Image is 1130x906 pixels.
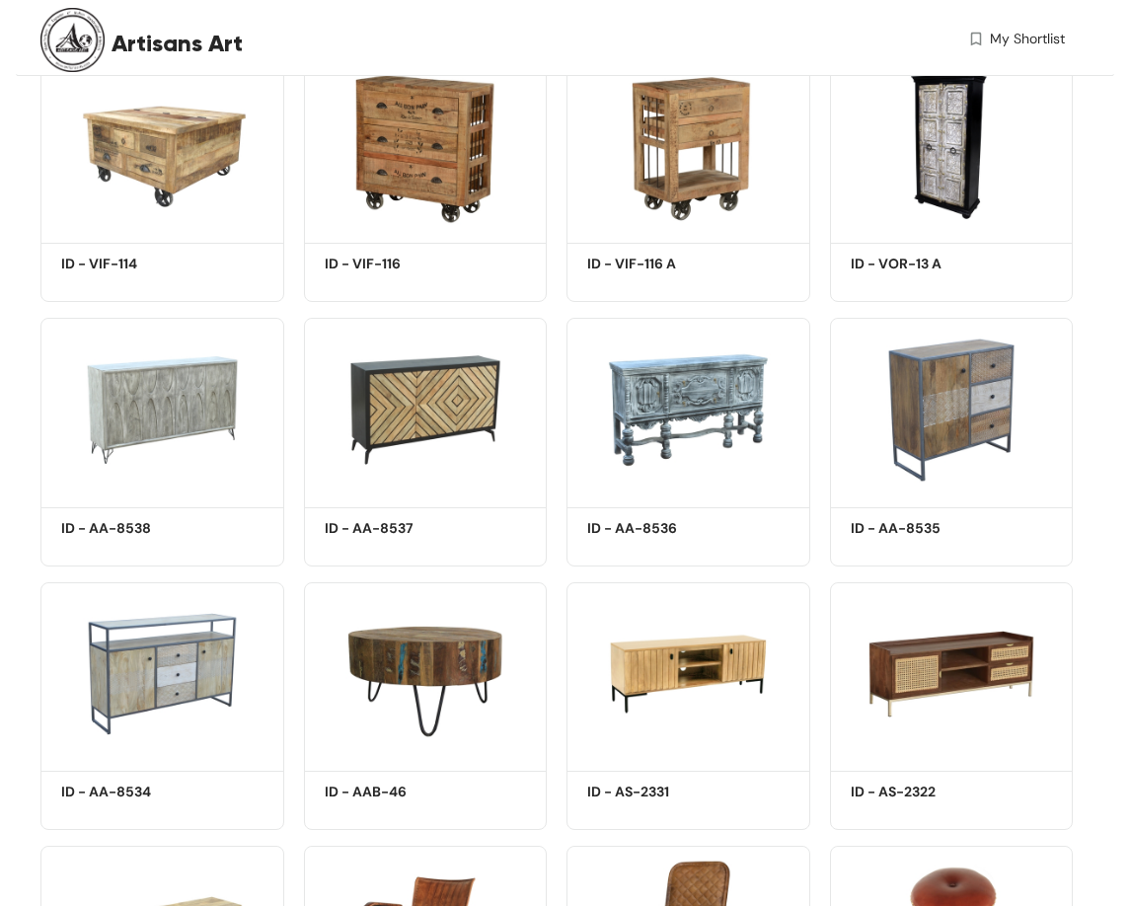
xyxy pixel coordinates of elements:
h5: ID - AA-8538 [61,518,229,539]
h5: ID - VIF-116 [325,254,492,274]
h5: ID - AA-8534 [61,782,229,802]
img: c483fa82-3a2b-4f66-8b44-f814cacd778b [40,53,284,237]
h5: ID - AS-2322 [851,782,1018,802]
h5: ID - AA-8536 [587,518,755,539]
h5: ID - AS-2331 [587,782,755,802]
img: 4a2be4d2-ea11-4335-868f-33e70f8f4fc9 [40,582,284,766]
span: Artisans Art [112,26,243,61]
img: 117e87df-04e4-41f9-8e77-7cf4adc1ec22 [304,582,548,766]
img: a25ef3ec-fe18-4acb-9cda-feb5ba7f510e [830,318,1074,501]
img: 4b71b167-0f53-4072-ad0f-065a487df611 [566,318,810,501]
h5: ID - VOR-13 A [851,254,1018,274]
h5: ID - VIF-114 [61,254,229,274]
h5: ID - AA-8535 [851,518,1018,539]
img: wishlist [967,29,985,49]
img: 366b2c39-4923-4c5f-818d-ee65157b0f2e [566,53,810,237]
img: Buyer Portal [40,8,105,72]
img: 976d2adb-c0e1-4736-8c7e-091ad1266151 [566,582,810,766]
img: b09bcbda-f448-4ce0-94a7-87fba7570f56 [40,318,284,501]
h5: ID - VIF-116 A [587,254,755,274]
img: ab75914c-a4e4-4640-aa61-5fa3f55daf09 [830,53,1074,237]
img: 0449e118-1588-4464-a840-9b441557caef [304,318,548,501]
h5: ID - AAB-46 [325,782,492,802]
span: My Shortlist [990,29,1065,49]
h5: ID - AA-8537 [325,518,492,539]
img: 23d9b9f7-aa54-45b8-971e-07592d68c96e [830,582,1074,766]
img: 01348607-eab9-4316-9993-2b25a7ff09c0 [304,53,548,237]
